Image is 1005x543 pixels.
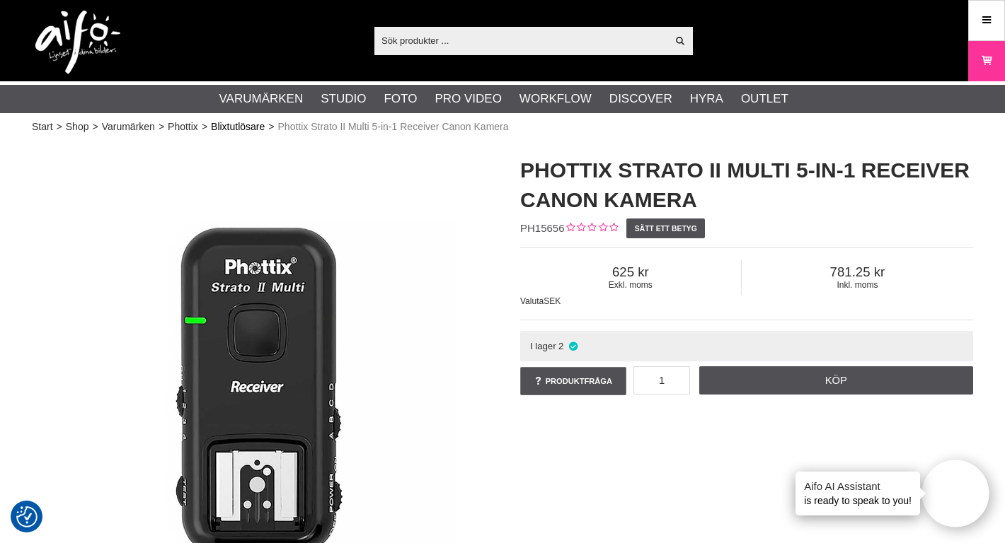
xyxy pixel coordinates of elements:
[544,296,561,306] span: SEK
[626,218,705,238] a: Sätt ett betyg
[742,264,973,280] span: 781.25
[519,90,592,108] a: Workflow
[102,119,155,134] a: Varumärken
[520,296,544,306] span: Valuta
[211,119,265,134] a: Blixtutlösare
[268,119,274,134] span: >
[66,119,89,134] a: Shop
[530,341,556,351] span: I lager
[520,367,626,395] a: Produktfråga
[278,119,509,134] span: Phottix Strato II Multi 5-in-1 Receiver Canon Kamera
[435,90,501,108] a: Pro Video
[609,90,672,108] a: Discover
[384,90,417,108] a: Foto
[565,221,618,236] div: Kundbetyg: 0
[219,90,304,108] a: Varumärken
[168,119,198,134] a: Phottix
[374,30,667,51] input: Sök produkter ...
[796,472,920,515] div: is ready to speak to you!
[321,90,366,108] a: Studio
[567,341,579,351] i: I lager
[92,119,98,134] span: >
[202,119,207,134] span: >
[520,156,973,215] h1: Phottix Strato II Multi 5-in-1 Receiver Canon Kamera
[16,506,38,527] img: Revisit consent button
[32,119,53,134] a: Start
[520,280,741,290] span: Exkl. moms
[804,479,912,494] h4: Aifo AI Assistant
[159,119,164,134] span: >
[16,504,38,530] button: Samtyckesinställningar
[742,280,973,290] span: Inkl. moms
[741,90,788,108] a: Outlet
[57,119,62,134] span: >
[35,11,120,74] img: logo.png
[558,341,563,351] span: 2
[520,222,565,234] span: PH15656
[520,264,741,280] span: 625
[690,90,723,108] a: Hyra
[699,366,974,395] a: Köp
